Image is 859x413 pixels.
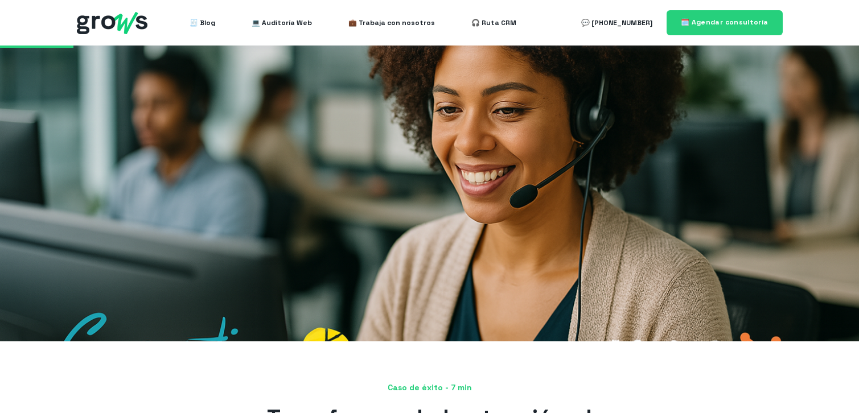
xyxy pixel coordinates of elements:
[252,11,312,34] a: 💻 Auditoría Web
[348,11,435,34] a: 💼 Trabaja con nosotros
[77,12,147,34] img: grows - hubspot
[190,11,215,34] a: 🧾 Blog
[77,382,783,394] span: Caso de éxito - 7 min
[802,358,859,413] iframe: Chat Widget
[581,11,652,34] a: 💬 [PHONE_NUMBER]
[667,10,783,35] a: 🗓️ Agendar consultoría
[471,11,516,34] a: 🎧 Ruta CRM
[681,18,768,27] span: 🗓️ Agendar consultoría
